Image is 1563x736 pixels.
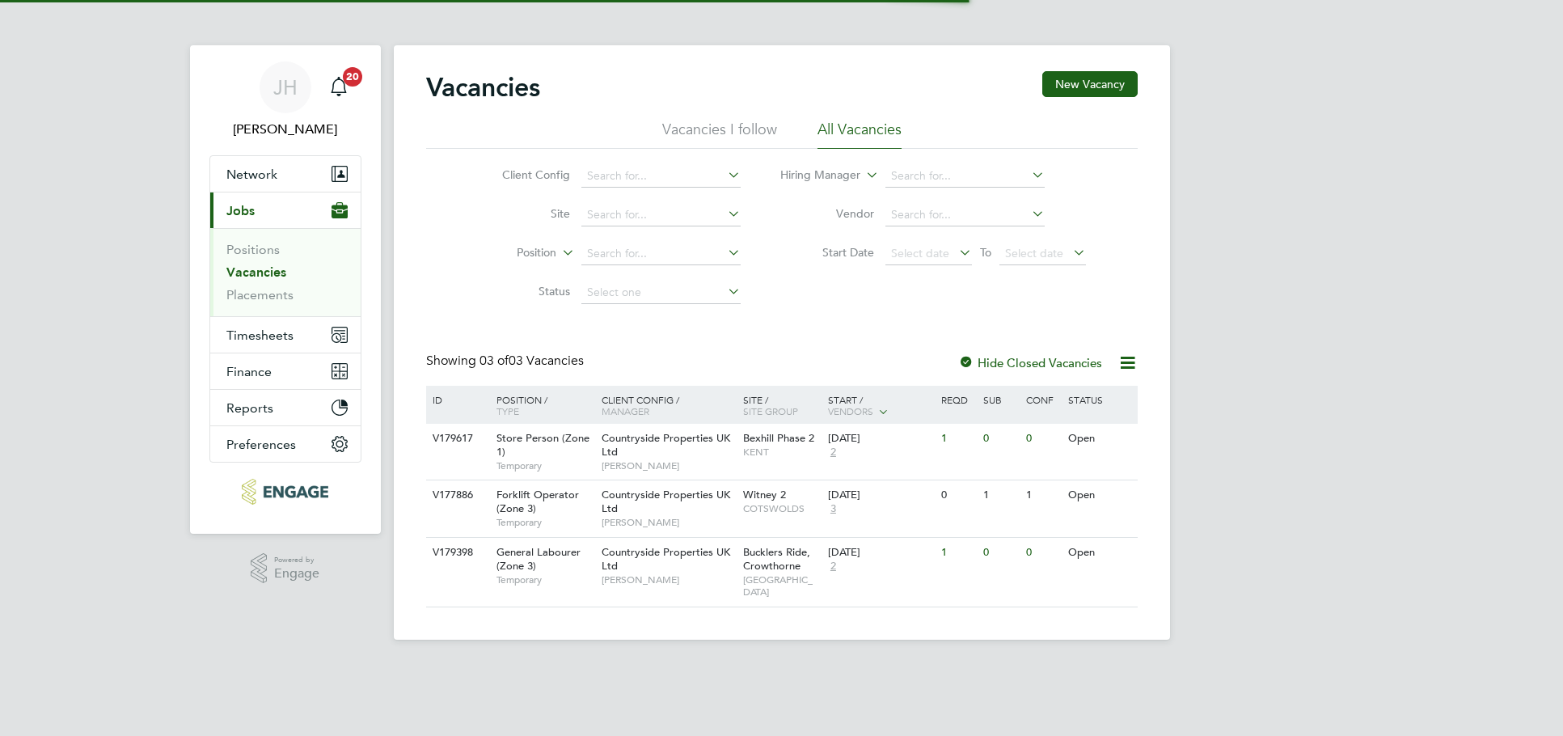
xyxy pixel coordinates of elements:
[958,355,1102,370] label: Hide Closed Vacancies
[209,61,361,139] a: JH[PERSON_NAME]
[828,446,839,459] span: 2
[781,245,874,260] label: Start Date
[479,353,584,369] span: 03 Vacancies
[602,431,730,459] span: Countryside Properties UK Ltd
[602,488,730,515] span: Countryside Properties UK Ltd
[602,404,649,417] span: Manager
[828,560,839,573] span: 2
[496,573,594,586] span: Temporary
[477,284,570,298] label: Status
[828,489,933,502] div: [DATE]
[828,546,933,560] div: [DATE]
[891,246,949,260] span: Select date
[1022,480,1064,510] div: 1
[210,228,361,316] div: Jobs
[479,353,509,369] span: 03 of
[210,156,361,192] button: Network
[210,426,361,462] button: Preferences
[602,545,730,573] span: Countryside Properties UK Ltd
[767,167,860,184] label: Hiring Manager
[484,386,598,425] div: Position /
[828,432,933,446] div: [DATE]
[743,502,820,515] span: COTSWOLDS
[1022,538,1064,568] div: 0
[226,242,280,257] a: Positions
[743,545,810,573] span: Bucklers Ride, Crowthorne
[190,45,381,534] nav: Main navigation
[226,203,255,218] span: Jobs
[979,386,1021,413] div: Sub
[226,437,296,452] span: Preferences
[429,480,485,510] div: V177886
[598,386,739,425] div: Client Config /
[226,400,273,416] span: Reports
[602,459,735,472] span: [PERSON_NAME]
[496,431,589,459] span: Store Person (Zone 1)
[209,479,361,505] a: Go to home page
[937,424,979,454] div: 1
[743,573,820,599] span: [GEOGRAPHIC_DATA]
[662,120,777,149] li: Vacancies I follow
[274,567,319,581] span: Engage
[824,386,937,426] div: Start /
[743,488,786,501] span: Witney 2
[743,446,820,459] span: KENT
[210,192,361,228] button: Jobs
[1064,424,1134,454] div: Open
[463,245,556,261] label: Position
[885,165,1045,188] input: Search for...
[426,71,540,104] h2: Vacancies
[1005,246,1063,260] span: Select date
[429,424,485,454] div: V179617
[979,538,1021,568] div: 0
[937,538,979,568] div: 1
[226,167,277,182] span: Network
[1022,386,1064,413] div: Conf
[581,281,741,304] input: Select one
[975,242,996,263] span: To
[251,553,319,584] a: Powered byEngage
[828,502,839,516] span: 3
[323,61,355,113] a: 20
[885,204,1045,226] input: Search for...
[274,553,319,567] span: Powered by
[828,404,873,417] span: Vendors
[226,328,294,343] span: Timesheets
[429,386,485,413] div: ID
[937,480,979,510] div: 0
[426,353,587,370] div: Showing
[739,386,824,425] div: Site /
[602,573,735,586] span: [PERSON_NAME]
[242,479,328,505] img: pcrnet-logo-retina.png
[226,264,286,280] a: Vacancies
[602,516,735,529] span: [PERSON_NAME]
[1022,424,1064,454] div: 0
[496,459,594,472] span: Temporary
[210,353,361,389] button: Finance
[979,480,1021,510] div: 1
[496,545,581,573] span: General Labourer (Zone 3)
[209,120,361,139] span: Jess Hogan
[429,538,485,568] div: V179398
[1064,538,1134,568] div: Open
[496,404,519,417] span: Type
[273,77,298,98] span: JH
[581,243,741,265] input: Search for...
[226,364,272,379] span: Finance
[210,317,361,353] button: Timesheets
[210,390,361,425] button: Reports
[343,67,362,87] span: 20
[781,206,874,221] label: Vendor
[477,167,570,182] label: Client Config
[743,404,798,417] span: Site Group
[1064,386,1134,413] div: Status
[496,488,579,515] span: Forklift Operator (Zone 3)
[496,516,594,529] span: Temporary
[581,204,741,226] input: Search for...
[743,431,814,445] span: Bexhill Phase 2
[1064,480,1134,510] div: Open
[477,206,570,221] label: Site
[581,165,741,188] input: Search for...
[226,287,294,302] a: Placements
[979,424,1021,454] div: 0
